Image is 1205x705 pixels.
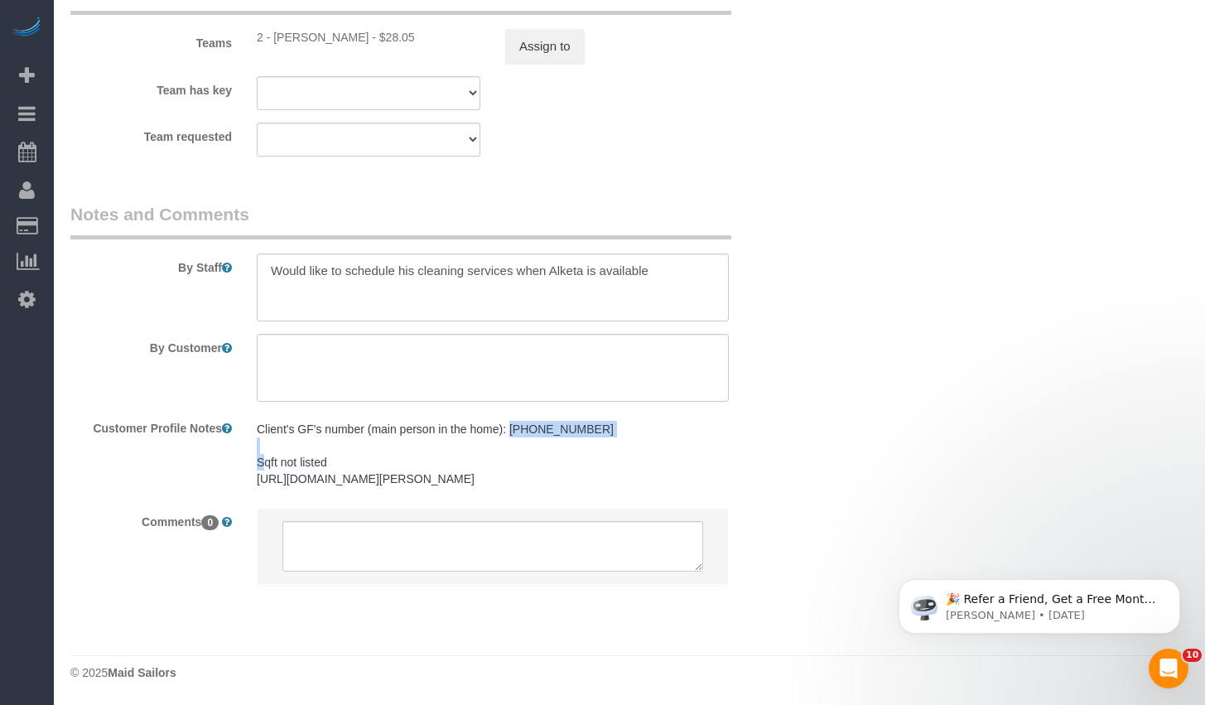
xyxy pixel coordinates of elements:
label: By Customer [58,334,244,356]
span: 10 [1183,649,1202,662]
label: Customer Profile Notes [58,414,244,437]
label: Team has key [58,76,244,99]
span: 0 [201,515,219,530]
pre: Client's GF's number (main person in the home): [PHONE_NUMBER] Sqft not listed [URL][DOMAIN_NAME]... [257,421,729,487]
div: © 2025 [70,664,1188,681]
label: Team requested [58,123,244,145]
img: Automaid Logo [10,17,43,40]
label: Comments [58,508,244,530]
iframe: Intercom live chat [1149,649,1188,688]
iframe: Intercom notifications message [874,544,1205,660]
legend: Notes and Comments [70,202,731,239]
div: 1.5 hour x $18.70/hour [257,29,480,46]
strong: Maid Sailors [108,666,176,679]
button: Assign to [505,29,585,64]
label: Teams [58,29,244,51]
label: By Staff [58,254,244,276]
